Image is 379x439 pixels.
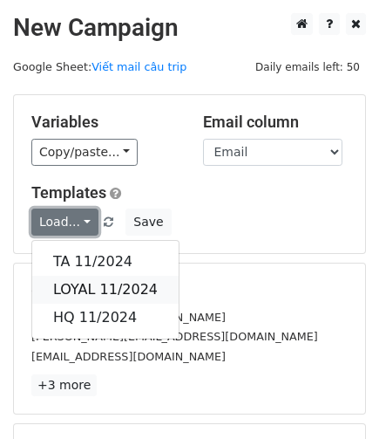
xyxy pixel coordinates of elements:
a: LOYAL 11/2024 [32,276,179,304]
a: TA 11/2024 [32,248,179,276]
span: Daily emails left: 50 [249,58,366,77]
a: Templates [31,183,106,202]
small: Google Sheet: [13,60,186,73]
button: Save [125,209,171,236]
a: HQ 11/2024 [32,304,179,332]
a: Daily emails left: 50 [249,60,366,73]
h5: 6 Recipients [31,281,348,300]
h5: Variables [31,113,177,132]
h2: New Campaign [13,13,366,43]
small: [EMAIL_ADDRESS][DOMAIN_NAME] [31,311,226,324]
iframe: Chat Widget [292,355,379,439]
a: Copy/paste... [31,139,138,166]
a: +3 more [31,374,97,396]
a: Load... [31,209,98,236]
h5: Email column [203,113,349,132]
small: [PERSON_NAME][EMAIL_ADDRESS][DOMAIN_NAME] [31,330,318,343]
a: Viết mail câu trip [91,60,186,73]
small: [EMAIL_ADDRESS][DOMAIN_NAME] [31,350,226,363]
